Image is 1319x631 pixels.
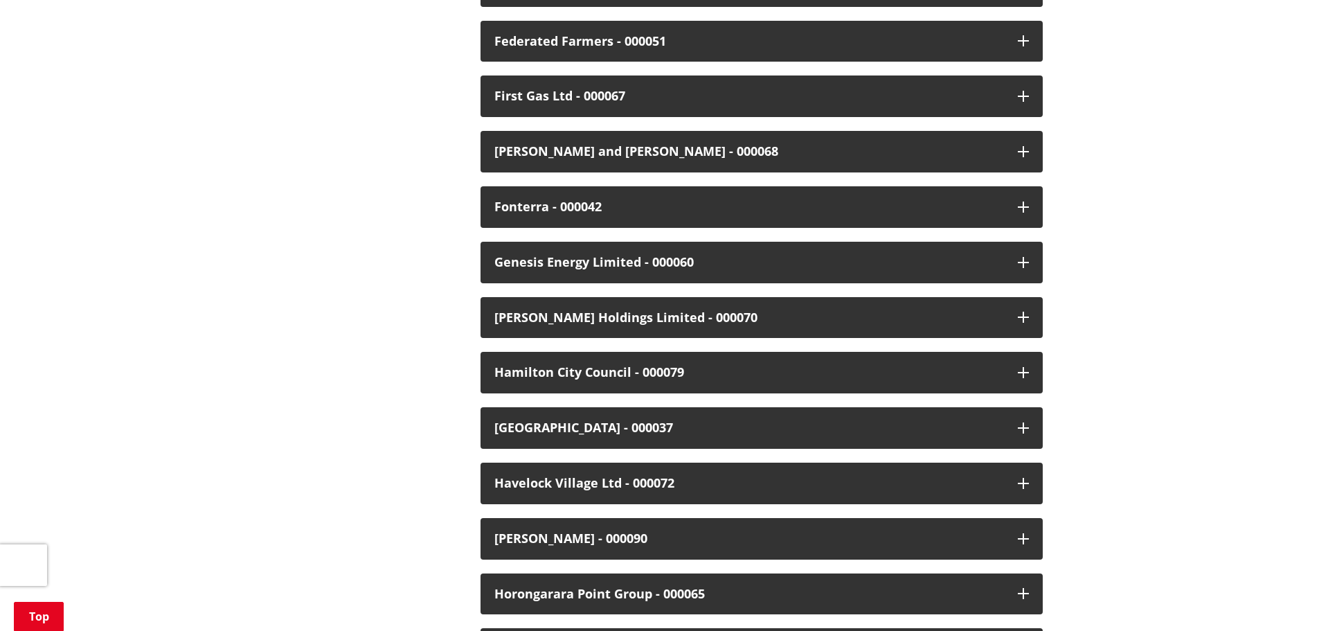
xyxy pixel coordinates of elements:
[481,407,1043,449] button: [GEOGRAPHIC_DATA] - 000037
[481,352,1043,393] button: Hamilton City Council - 000079
[481,242,1043,283] button: Genesis Energy Limited - 000060
[494,200,1004,214] div: Fonterra - 000042
[494,366,1004,380] div: Hamilton City Council - 000079
[481,518,1043,560] button: [PERSON_NAME] - 000090
[494,89,1004,103] div: First Gas Ltd - 000067
[481,75,1043,117] button: First Gas Ltd - 000067
[494,256,1004,269] div: Genesis Energy Limited - 000060
[494,477,1004,490] div: Havelock Village Ltd - 000072
[494,421,1004,435] div: [GEOGRAPHIC_DATA] - 000037
[494,35,1004,48] div: Federated Farmers - 000051
[1255,573,1305,623] iframe: Messenger Launcher
[494,311,1004,325] div: [PERSON_NAME] Holdings Limited - 000070
[481,21,1043,62] button: Federated Farmers - 000051
[481,186,1043,228] button: Fonterra - 000042
[494,587,1004,601] div: Horongarara Point Group - 000065
[14,602,64,631] a: Top
[481,131,1043,172] button: [PERSON_NAME] and [PERSON_NAME] - 000068
[481,463,1043,504] button: Havelock Village Ltd - 000072
[481,297,1043,339] button: [PERSON_NAME] Holdings Limited - 000070
[481,574,1043,615] button: Horongarara Point Group - 000065
[494,532,1004,546] div: [PERSON_NAME] - 000090
[494,145,1004,159] div: [PERSON_NAME] and [PERSON_NAME] - 000068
